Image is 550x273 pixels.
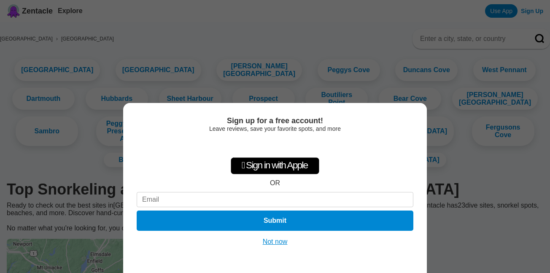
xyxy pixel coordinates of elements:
input: Email [137,192,413,207]
div: Sign in with Apple [231,157,319,174]
button: Submit [137,211,413,231]
div: Sign up for a free account! [137,116,413,125]
div: Leave reviews, save your favorite spots, and more [137,125,413,132]
button: Not now [260,238,290,246]
div: OR [270,179,280,187]
iframe: Sign in with Google Button [232,136,318,155]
